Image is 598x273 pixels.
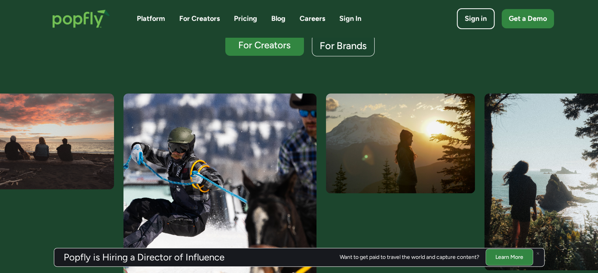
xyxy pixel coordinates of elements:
a: Sign in [457,8,495,29]
a: For Creators [179,14,220,24]
div: Sign in [465,14,487,24]
a: Blog [271,14,285,24]
a: Platform [137,14,165,24]
a: Learn More [486,249,533,266]
div: Get a Demo [509,14,547,24]
a: For Brands [312,34,375,57]
a: Pricing [234,14,257,24]
a: Sign In [339,14,361,24]
a: For Creators [225,35,304,56]
div: For Brands [320,40,367,51]
div: For Creators [232,40,297,50]
div: Want to get paid to travel the world and capture content? [340,254,479,260]
a: Get a Demo [502,9,554,28]
h3: Popfly is Hiring a Director of Influence [64,253,224,262]
a: Careers [300,14,325,24]
a: home [44,2,118,36]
